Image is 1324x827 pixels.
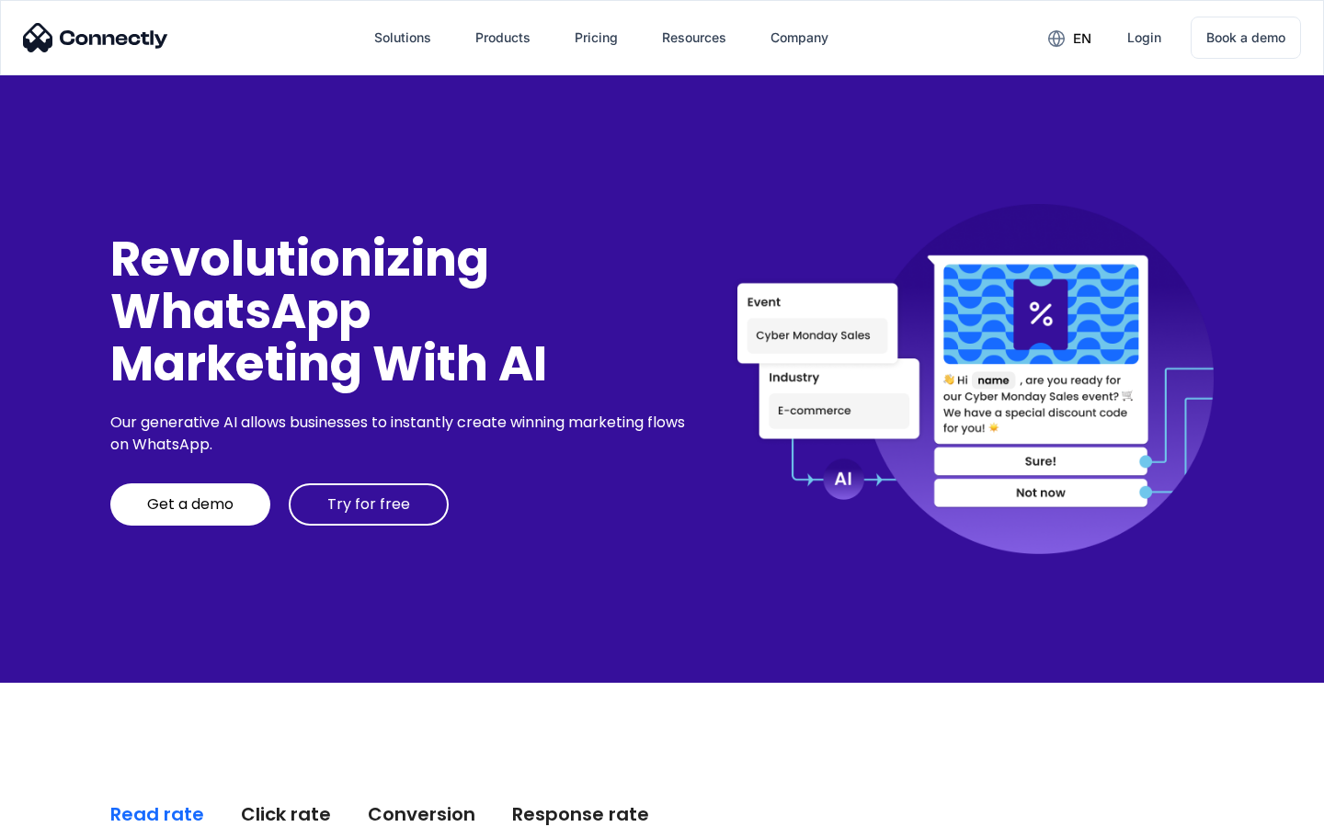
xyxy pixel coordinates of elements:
div: Products [475,25,531,51]
a: Get a demo [110,483,270,526]
div: Products [461,16,545,60]
div: Company [756,16,843,60]
div: Our generative AI allows businesses to instantly create winning marketing flows on WhatsApp. [110,412,691,456]
div: en [1033,24,1105,51]
a: Pricing [560,16,633,60]
div: Solutions [360,16,446,60]
div: Login [1127,25,1161,51]
div: Conversion [368,801,475,827]
a: Book a demo [1191,17,1301,59]
div: Solutions [374,25,431,51]
aside: Language selected: English [18,795,110,821]
div: en [1073,26,1091,51]
div: Click rate [241,801,331,827]
a: Login [1113,16,1176,60]
img: Connectly Logo [23,23,168,52]
div: Resources [647,16,741,60]
div: Revolutionizing WhatsApp Marketing With AI [110,232,691,391]
div: Read rate [110,801,204,827]
div: Resources [662,25,726,51]
div: Pricing [575,25,618,51]
div: Response rate [512,801,649,827]
a: Try for free [289,483,449,526]
div: Try for free [327,495,410,514]
div: Get a demo [147,495,234,514]
div: Company [770,25,828,51]
ul: Language list [37,795,110,821]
